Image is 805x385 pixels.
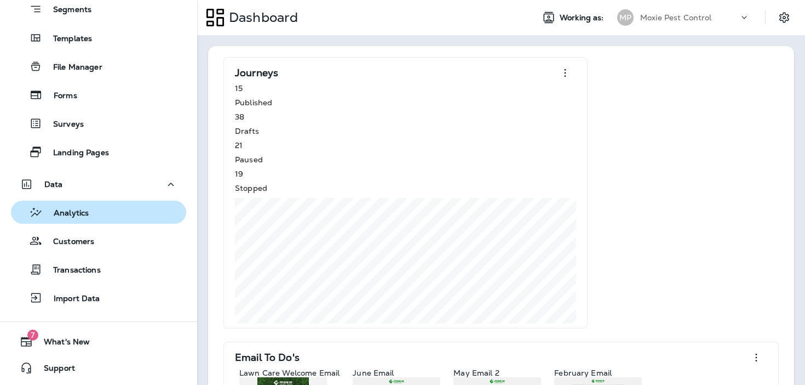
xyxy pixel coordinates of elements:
p: Lawn Care Welcome Email [239,369,340,377]
p: Moxie Pest Control [640,13,712,22]
p: Templates [42,34,92,44]
span: 7 [27,330,38,341]
p: Transactions [42,265,101,276]
button: Landing Pages [11,140,186,163]
p: Forms [43,91,77,101]
p: 38 [235,112,244,121]
span: Support [33,364,75,377]
div: MP [617,9,634,26]
p: 19 [235,169,243,178]
p: Analytics [43,208,89,219]
p: 15 [235,84,243,93]
p: Journeys [235,67,278,78]
p: June Email [353,369,394,377]
button: Surveys [11,112,186,135]
p: Published [235,98,272,107]
button: Import Data [11,286,186,309]
p: Dashboard [225,9,298,26]
span: Working as: [560,13,606,22]
p: Segments [42,5,91,16]
p: February Email [554,369,612,377]
p: Stopped [235,184,267,192]
p: Drafts [235,127,259,135]
button: Forms [11,83,186,106]
p: 21 [235,141,243,150]
p: Paused [235,155,263,164]
button: 7What's New [11,331,186,353]
p: Customers [42,237,94,247]
button: Customers [11,229,186,252]
button: File Manager [11,55,186,78]
button: Transactions [11,258,186,281]
p: Landing Pages [42,148,109,158]
button: Analytics [11,201,186,224]
button: Support [11,357,186,379]
button: Data [11,173,186,195]
span: What's New [33,337,90,350]
button: Settings [774,8,794,27]
button: Templates [11,26,186,49]
p: Email To Do's [235,352,300,363]
p: Surveys [42,120,84,130]
p: Import Data [43,294,100,304]
p: File Manager [42,63,102,73]
p: Data [44,180,63,189]
p: May Email 2 [453,369,499,377]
